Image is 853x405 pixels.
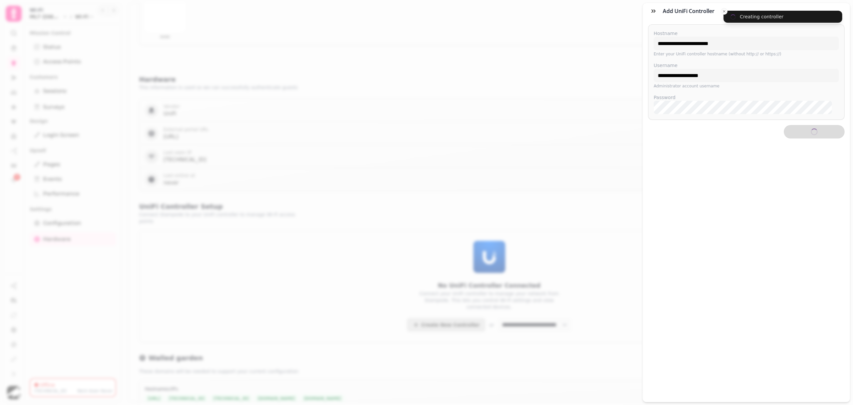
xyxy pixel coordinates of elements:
[654,94,839,101] label: Password
[654,30,839,37] label: Hostname
[654,51,839,57] p: Enter your UniFi controller hostname (without http:// or https://)
[654,83,839,89] p: Administrator account username
[654,62,839,69] label: Username
[663,7,717,15] h3: Add UniFi controller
